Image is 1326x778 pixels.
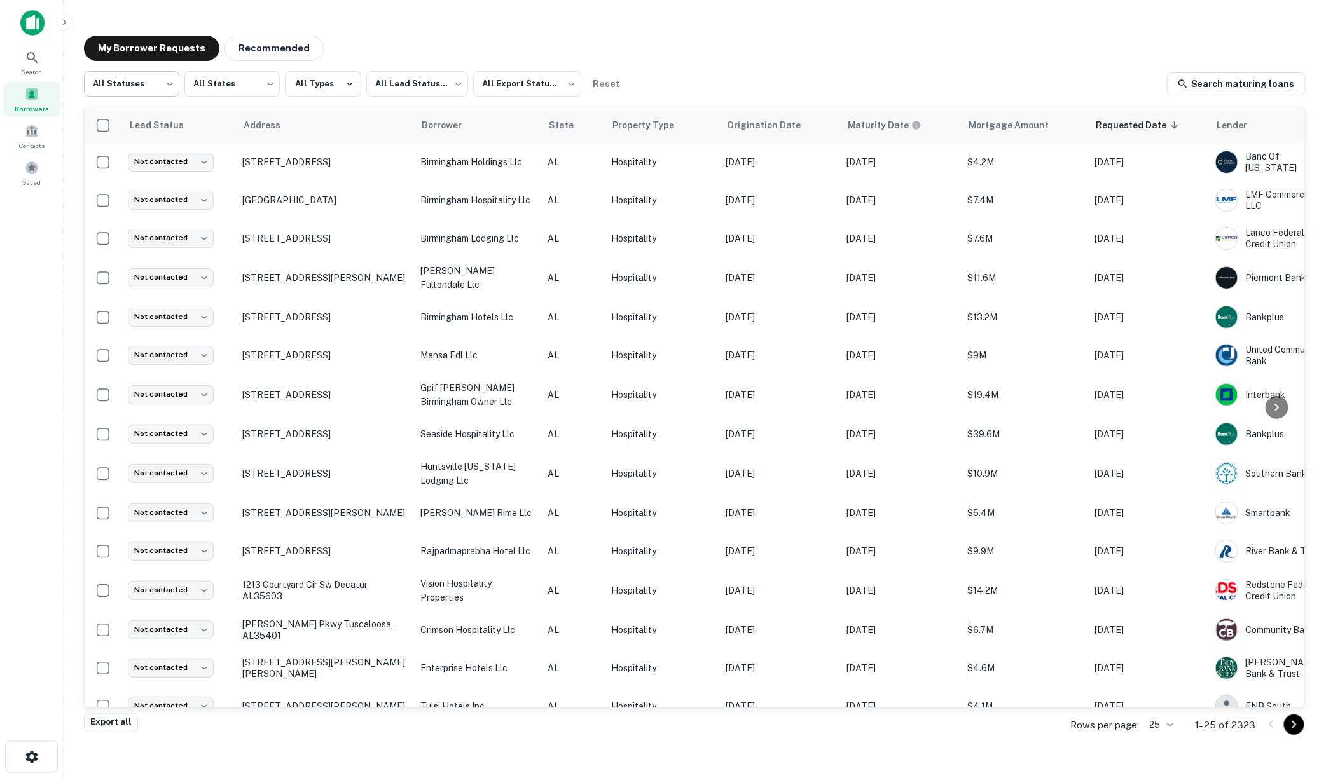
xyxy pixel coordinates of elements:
p: [DATE] [1095,231,1203,245]
p: [STREET_ADDRESS] [242,156,408,168]
p: tulsi hotels inc [420,699,535,713]
p: [STREET_ADDRESS] [242,389,408,400]
button: Reset [586,71,627,97]
p: AL [548,699,598,713]
p: [DATE] [846,467,955,481]
p: $19.4M [967,388,1082,402]
div: Not contacted [128,229,214,247]
th: Requested Date [1088,107,1209,143]
p: [STREET_ADDRESS][PERSON_NAME] [242,700,408,712]
p: AL [548,467,598,481]
p: [DATE] [1095,583,1203,597]
p: [DATE] [1095,506,1203,520]
p: [STREET_ADDRESS] [242,545,408,557]
p: [GEOGRAPHIC_DATA] [242,194,408,206]
p: AL [548,271,598,285]
p: Hospitality [611,348,713,362]
div: Not contacted [128,503,214,522]
p: AL [548,427,598,441]
img: picture [1216,384,1238,406]
p: AL [548,193,598,207]
p: [DATE] [726,544,834,558]
img: picture [1216,189,1238,211]
div: Not contacted [128,346,214,364]
p: [DATE] [726,661,834,675]
p: gpif [PERSON_NAME] birmingham owner llc [420,381,535,409]
p: 1–25 of 2323 [1196,718,1256,733]
span: State [549,118,590,133]
span: Requested Date [1096,118,1183,133]
div: All Export Statuses [473,67,581,100]
p: [DATE] [726,699,834,713]
p: enterprise hotels llc [420,661,535,675]
img: picture [1216,306,1238,328]
p: [DATE] [846,427,955,441]
p: [DATE] [1095,193,1203,207]
p: [DATE] [846,193,955,207]
p: Hospitality [611,310,713,324]
p: birmingham hospitality llc [420,193,535,207]
p: AL [548,231,598,245]
p: [DATE] [1095,155,1203,169]
p: [STREET_ADDRESS] [242,428,408,440]
div: Not contacted [128,659,214,677]
p: vision hospitality properties [420,577,535,604]
iframe: Chat Widget [1262,676,1326,737]
p: $9M [967,348,1082,362]
p: $4.2M [967,155,1082,169]
div: Not contacted [128,542,214,560]
p: [DATE] [846,583,955,597]
p: rajpadmaprabha hotel llc [420,544,535,558]
button: Export all [84,713,138,732]
span: Search [22,67,43,77]
img: picture [1216,502,1238,524]
div: All Statuses [84,67,179,100]
div: All Lead Statuses [366,67,468,100]
img: picture [1216,345,1238,366]
p: [PERSON_NAME] rime llc [420,506,535,520]
p: mansa fdl llc [420,348,535,362]
p: [DATE] [726,623,834,637]
th: Property Type [605,107,719,143]
p: [DATE] [726,427,834,441]
p: AL [548,388,598,402]
a: Borrowers [4,82,60,116]
p: [DATE] [1095,623,1203,637]
p: [DATE] [846,544,955,558]
span: Origination Date [727,118,817,133]
p: [DATE] [846,348,955,362]
p: Hospitality [611,155,713,169]
p: Hospitality [611,193,713,207]
a: Contacts [4,119,60,153]
p: [DATE] [1095,271,1203,285]
p: [DATE] [726,506,834,520]
div: 25 [1144,716,1175,734]
p: [DATE] [1095,310,1203,324]
p: Hospitality [611,623,713,637]
img: picture [1216,463,1238,484]
p: Hospitality [611,231,713,245]
p: birmingham lodging llc [420,231,535,245]
div: All States [184,67,280,100]
span: Lead Status [129,118,200,133]
span: Address [244,118,297,133]
img: picture [1216,580,1238,601]
p: [DATE] [846,310,955,324]
a: Search [4,45,60,79]
p: AL [548,661,598,675]
p: seaside hospitality llc [420,427,535,441]
p: Hospitality [611,506,713,520]
img: picture [1216,267,1238,289]
p: AL [548,544,598,558]
p: $4.1M [967,699,1082,713]
div: Not contacted [128,620,214,639]
p: $4.6M [967,661,1082,675]
th: Borrower [414,107,541,143]
p: Hospitality [611,699,713,713]
th: State [541,107,605,143]
p: AL [548,583,598,597]
div: Not contacted [128,464,214,482]
p: $6.7M [967,623,1082,637]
